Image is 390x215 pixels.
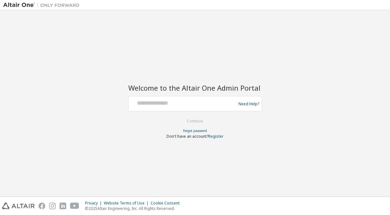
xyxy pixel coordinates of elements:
div: Privacy [85,201,104,206]
img: facebook.svg [39,203,45,209]
a: Register [208,134,223,139]
img: altair_logo.svg [2,203,35,209]
div: Website Terms of Use [104,201,151,206]
div: Cookie Consent [151,201,183,206]
h2: Welcome to the Altair One Admin Portal [128,83,262,92]
span: Don't have an account? [167,134,208,139]
img: instagram.svg [49,203,56,209]
a: Forgot password [183,128,207,133]
img: youtube.svg [70,203,79,209]
p: © 2025 Altair Engineering, Inc. All Rights Reserved. [85,206,183,211]
img: Altair One [3,2,83,8]
img: linkedin.svg [60,203,66,209]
